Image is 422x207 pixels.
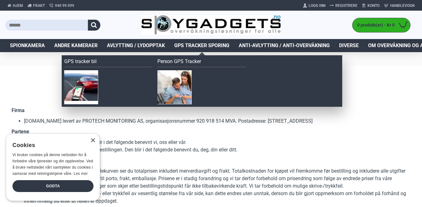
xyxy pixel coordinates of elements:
span: Vi bruker cookies på denne nettsiden for å forbedre våre tjenester og din opplevelse. Ved å bruke... [12,153,93,175]
div: Close [90,138,95,143]
span: Frakt [33,3,45,8]
span: Diverse [339,42,359,49]
span: Spionkamera [10,42,45,49]
strong: Partene [12,129,29,135]
div: Godta [12,180,94,192]
span: Andre kameraer [54,42,98,49]
div: Cookies [12,139,89,152]
a: GPS Tracker Sporing [170,39,234,52]
span: Logg Inn [309,3,325,8]
a: Handlevogn [382,1,417,11]
span: Konto [367,3,380,8]
span: Registrere [335,3,357,8]
li: Selger er: [DOMAIN_NAME]. Den blir i det følgende benevnt vi, oss eller vår. [24,139,410,146]
a: Les mer, opens a new window [74,171,88,176]
strong: Firma [12,107,25,113]
span: Handlevogn [390,3,415,8]
a: Andre kameraer [50,39,102,52]
img: Person GPS Tracker [157,70,191,104]
span: GPS Tracker Sporing [174,42,229,49]
li: Dersom det har forekommet skrive- eller trykkfeil av vesentlig størrelse fra vår side, kan dette ... [24,190,410,205]
a: Anti-avlytting / Anti-overvåkning [234,39,334,52]
span: 0 produkt(er) - Kr 0 [352,22,396,28]
a: Person GPS Tracker [157,58,246,67]
span: Kjøpsbetingelser og vilkår [6,75,416,91]
a: Avlytting / Lydopptak [102,39,170,52]
a: Logg Inn [301,1,328,11]
span: 940 99 099 [55,3,74,8]
a: Konto [360,1,382,11]
li: [DOMAIN_NAME] levert av PROTECH MONITORING AS, organisasjonsnummer 920 918 514 MVA. Postadresse: ... [24,117,410,125]
a: Diverse [334,39,363,52]
span: Anti-avlytting / Anti-overvåkning [239,42,330,49]
a: Registrere [328,1,360,11]
a: 0 produkt(er) - Kr 0 [352,18,410,32]
span: Avlytting / Lydopptak [107,42,165,49]
li: Alle priser er i norske kroner. I handlekurven ser du totalprisen inkludert merverdiavgift og fra... [24,167,410,190]
span: Hjem [13,3,23,8]
a: Spionkamera [5,39,50,52]
a: GPS tracker bil [64,58,153,67]
li: Kjøper er den person som foretar bestillingen. Den blir i det følgende benevnt du, deg, din eller... [24,146,410,154]
img: SpyGadgets.no [141,15,281,35]
img: GPS tracker bil [64,70,98,104]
